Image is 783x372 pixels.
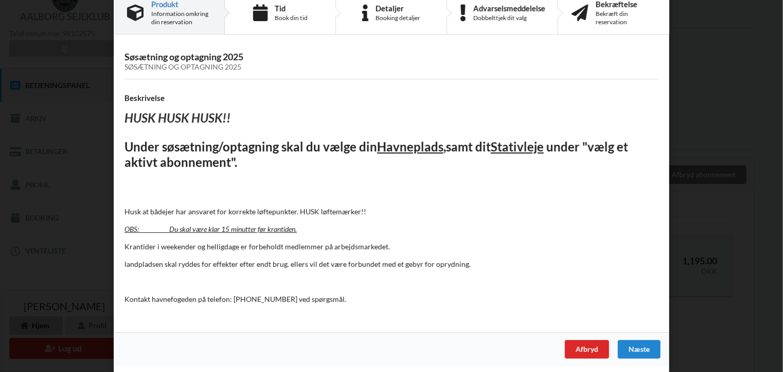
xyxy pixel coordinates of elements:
[275,4,308,12] div: Tid
[124,51,659,72] h3: Søsætning og optagning 2025
[618,340,661,359] div: Næste
[596,10,656,26] div: Bekræft din reservation
[124,110,230,125] i: HUSK HUSK HUSK!!
[443,139,446,154] u: ,
[124,242,659,252] p: Krantider i weekender og helligdage er forbeholdt medlemmer på arbejdsmarkedet.
[473,4,545,12] div: Advarselsmeddelelse
[376,14,420,22] div: Booking detaljer
[124,225,297,233] u: OBS: Du skal være klar 15 minutter før krantiden.
[376,4,420,12] div: Detaljer
[275,14,308,22] div: Book din tid
[491,139,544,154] u: Stativleje
[124,139,659,171] h2: Under søsætning/optagning skal du vælge din samt dit under "vælg et aktivt abonnement".
[124,259,659,269] p: landpladsen skal ryddes for effekter efter endt brug. ellers vil det være forbundet med et gebyr ...
[377,139,443,154] u: Havneplads
[124,93,659,103] h4: Beskrivelse
[565,340,609,359] div: Afbryd
[151,10,211,26] div: Information omkring din reservation
[124,294,659,305] p: Kontakt havnefogeden på telefon: [PHONE_NUMBER] ved spørgsmål.
[473,14,545,22] div: Dobbelttjek dit valg
[124,63,659,72] div: Søsætning og optagning 2025
[124,207,659,217] p: Husk at bådejer har ansvaret for korrekte løftepunkter. HUSK løftemærker!!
